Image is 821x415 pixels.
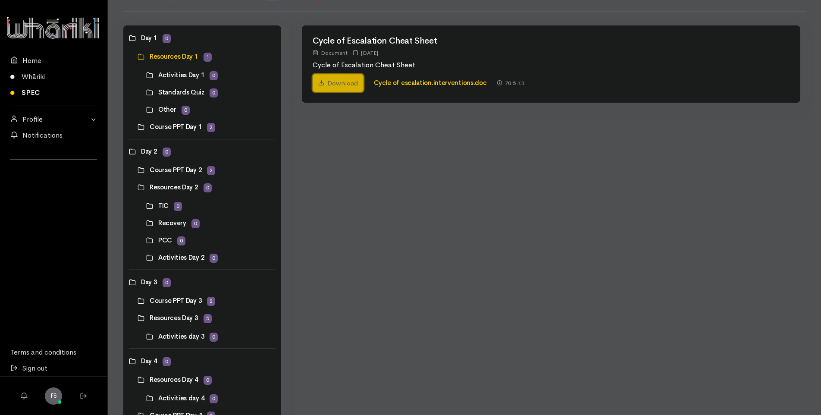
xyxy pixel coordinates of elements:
div: Follow us on LinkedIn [10,165,97,185]
div: Document [313,48,348,57]
a: Cycle of escalation.interventions.doc [374,79,487,87]
div: [DATE] [353,48,378,57]
div: 78.5 KB [497,79,525,88]
h2: Cycle of Escalation Cheat Sheet [313,36,790,46]
p: Cycle of Escalation Cheat Sheet [313,60,790,70]
a: FS [45,387,62,405]
iframe: LinkedIn Embedded Content [37,165,71,175]
a: Download [313,74,363,92]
